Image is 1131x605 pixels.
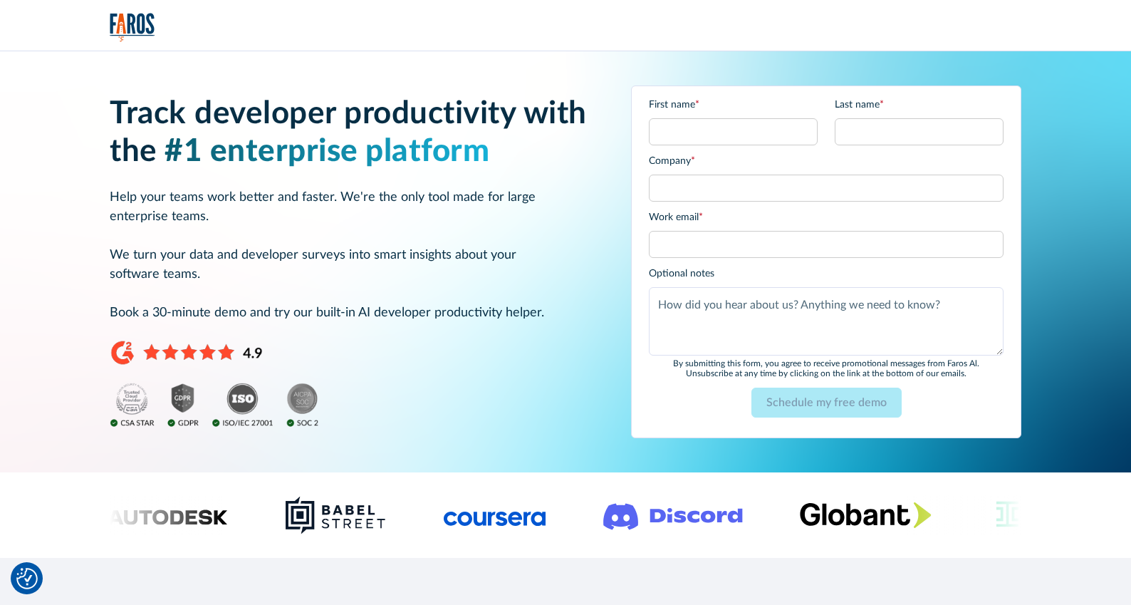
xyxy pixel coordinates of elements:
[751,388,902,418] input: Schedule my free demo
[285,495,387,535] img: Babel Street logo png
[16,568,38,589] button: Cookie Settings
[110,13,155,42] a: home
[649,98,1004,426] form: Email Form
[649,210,1004,225] label: Work email
[835,98,1004,113] label: Last name
[444,504,546,527] img: Logo of the online learning platform Coursera.
[165,136,489,167] span: #1 enterprise platform
[110,188,597,323] p: Help your teams work better and faster. We're the only tool made for large enterprise teams. We t...
[80,505,228,524] img: Logo of the design software company Autodesk.
[110,98,587,167] strong: Track developer productivity with the
[649,154,1004,169] label: Company
[649,98,818,113] label: First name
[16,568,38,589] img: Revisit consent button
[649,267,1004,281] label: Optional notes
[603,500,743,530] img: Logo of the communication platform Discord.
[110,383,318,428] img: ISO, GDPR, SOC2, and CSA Star compliance badges
[110,340,263,366] img: 4.9 stars on G2
[649,358,1004,379] div: By submitting this form, you agree to receive promotional messages from Faros Al. Unsubscribe at ...
[110,13,155,42] img: Logo of the analytics and reporting company Faros.
[800,502,932,528] img: Globant's logo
